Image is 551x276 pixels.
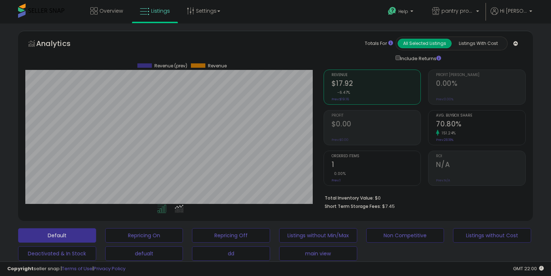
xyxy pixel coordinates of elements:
[513,265,544,272] span: 2025-08-15 22:00 GMT
[105,246,183,261] button: defualt
[388,7,397,16] i: Get Help
[365,40,393,47] div: Totals For
[335,90,350,95] small: -6.47%
[192,246,270,261] button: dd
[332,171,346,176] small: 0.00%
[332,97,349,101] small: Prev: $19.16
[436,138,453,142] small: Prev: 28.18%
[18,246,96,261] button: Deactivated & In Stock
[325,193,520,202] li: $0
[436,160,525,170] h2: N/A
[99,7,123,14] span: Overview
[398,8,408,14] span: Help
[279,246,357,261] button: main view
[436,178,450,183] small: Prev: N/A
[390,54,450,62] div: Include Returns
[332,79,421,89] h2: $17.92
[436,79,525,89] h2: 0.00%
[332,73,421,77] span: Revenue
[279,228,357,243] button: Listings without Min/Max
[436,97,453,101] small: Prev: 0.00%
[62,265,93,272] a: Terms of Use
[7,265,125,272] div: seller snap | |
[441,7,474,14] span: pantry provisions
[332,160,421,170] h2: 1
[366,228,444,243] button: Non Competitive
[332,178,341,183] small: Prev: 1
[398,39,452,48] button: All Selected Listings
[332,120,421,130] h2: $0.00
[436,114,525,118] span: Avg. Buybox Share
[36,38,85,50] h5: Analytics
[382,1,420,24] a: Help
[325,195,374,201] b: Total Inventory Value:
[500,7,527,14] span: Hi [PERSON_NAME]
[439,130,456,136] small: 151.24%
[325,203,381,209] b: Short Term Storage Fees:
[436,73,525,77] span: Profit [PERSON_NAME]
[332,154,421,158] span: Ordered Items
[94,265,125,272] a: Privacy Policy
[436,154,525,158] span: ROI
[192,228,270,243] button: Repricing Off
[453,228,531,243] button: Listings without Cost
[105,228,183,243] button: Repricing On
[491,7,532,24] a: Hi [PERSON_NAME]
[332,138,349,142] small: Prev: $0.00
[7,265,34,272] strong: Copyright
[18,228,96,243] button: Default
[451,39,505,48] button: Listings With Cost
[332,114,421,118] span: Profit
[382,203,395,210] span: $7.45
[151,7,170,14] span: Listings
[154,63,187,68] span: Revenue (prev)
[208,63,227,68] span: Revenue
[436,120,525,130] h2: 70.80%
